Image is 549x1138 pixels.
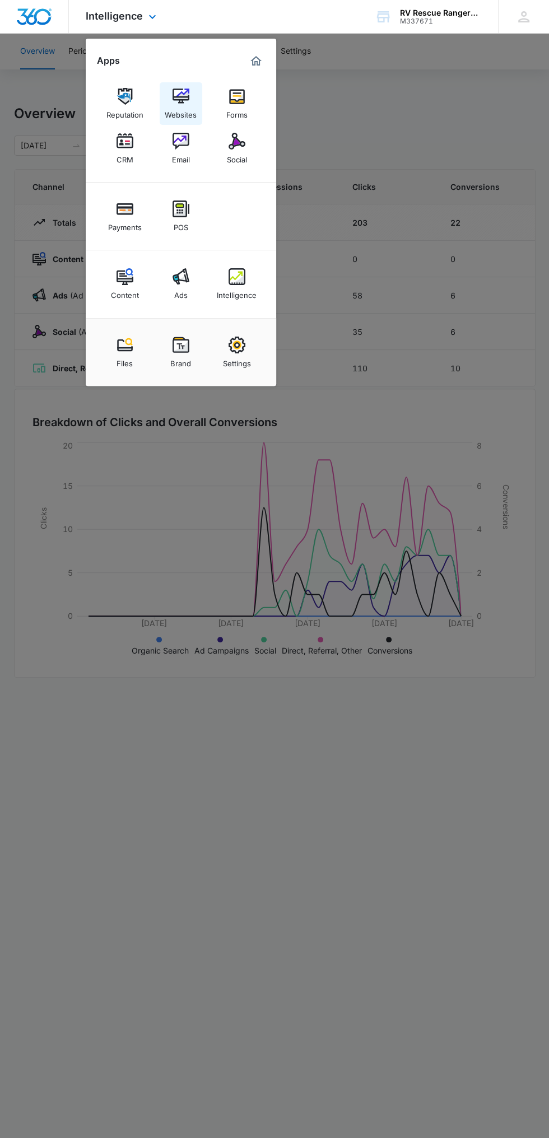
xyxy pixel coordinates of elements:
div: Files [117,353,133,368]
a: Brand [160,331,202,374]
div: Social [227,150,247,164]
div: Brand [170,353,191,368]
div: CRM [117,150,133,164]
div: POS [174,217,188,232]
a: Reputation [104,82,146,125]
div: Forms [226,105,248,119]
a: POS [160,195,202,237]
div: Settings [223,353,251,368]
div: Payments [108,217,142,232]
a: Forms [216,82,258,125]
div: account name [400,8,482,17]
div: Content [111,285,139,300]
a: Websites [160,82,202,125]
a: Marketing 360® Dashboard [247,52,265,70]
div: Ads [174,285,188,300]
a: Content [104,263,146,305]
a: Files [104,331,146,374]
div: Reputation [106,105,143,119]
a: CRM [104,127,146,170]
a: Settings [216,331,258,374]
a: Intelligence [216,263,258,305]
a: Ads [160,263,202,305]
div: Intelligence [217,285,257,300]
div: Email [172,150,190,164]
div: Websites [165,105,197,119]
a: Email [160,127,202,170]
div: account id [400,17,482,25]
a: Payments [104,195,146,237]
span: Intelligence [86,10,143,22]
h2: Apps [97,55,120,66]
a: Social [216,127,258,170]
